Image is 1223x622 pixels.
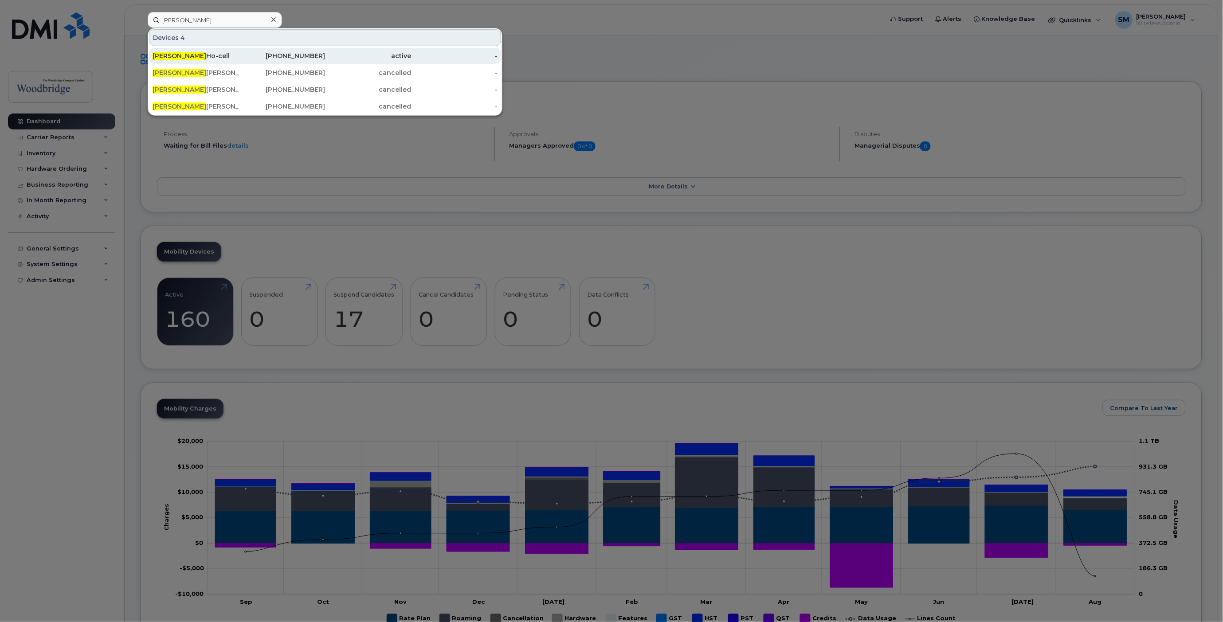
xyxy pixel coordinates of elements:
div: active [325,51,412,60]
div: Devices [149,29,501,46]
span: [PERSON_NAME] [153,102,206,110]
div: [PERSON_NAME]-ipad [153,68,239,77]
a: [PERSON_NAME][PERSON_NAME]-ipad[PHONE_NUMBER]cancelled- [149,65,501,81]
div: [PHONE_NUMBER] [239,68,325,77]
div: cancelled [325,102,412,111]
div: - [412,85,498,94]
div: - [412,51,498,60]
div: [PHONE_NUMBER] [239,102,325,111]
div: [PHONE_NUMBER] [239,85,325,94]
a: [PERSON_NAME][PERSON_NAME]-bb[PHONE_NUMBER]cancelled- [149,82,501,98]
div: cancelled [325,68,412,77]
a: [PERSON_NAME][PERSON_NAME]-cell[PHONE_NUMBER]cancelled- [149,98,501,114]
span: [PERSON_NAME] [153,86,206,94]
div: - [412,102,498,111]
span: [PERSON_NAME] [153,69,206,77]
div: [PERSON_NAME]-bb [153,85,239,94]
a: [PERSON_NAME]Ho-cell[PHONE_NUMBER]active- [149,48,501,64]
div: Ho-cell [153,51,239,60]
div: [PERSON_NAME]-cell [153,102,239,111]
span: [PERSON_NAME] [153,52,206,60]
div: - [412,68,498,77]
div: cancelled [325,85,412,94]
span: 4 [180,33,185,42]
div: [PHONE_NUMBER] [239,51,325,60]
